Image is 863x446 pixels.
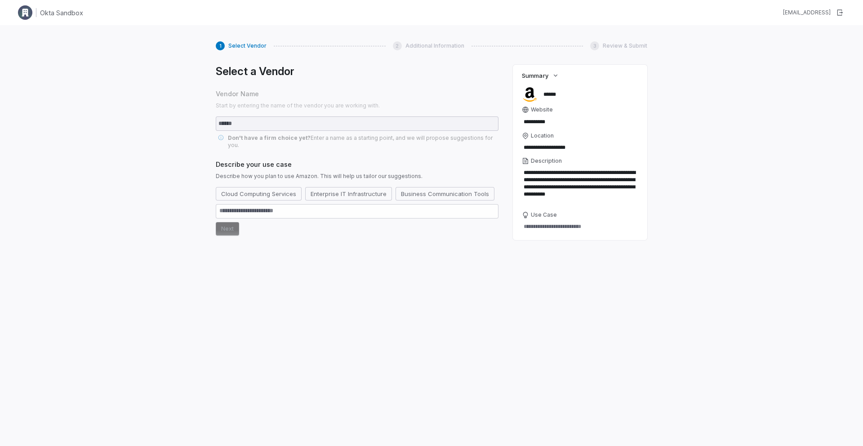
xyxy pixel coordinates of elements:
input: Location [522,141,638,154]
span: Website [531,106,553,113]
button: Business Communication Tools [396,187,494,201]
span: Summary [522,71,548,80]
span: Enter a name as a starting point, and we will propose suggestions for you. [228,134,493,148]
span: Use Case [531,211,557,219]
span: Describe your use case [216,160,498,169]
span: Additional Information [405,42,464,49]
span: Describe how you plan to use Amazon. This will help us tailor our suggestions. [216,173,498,180]
span: Review & Submit [603,42,647,49]
div: 2 [393,41,402,50]
span: Description [531,157,562,165]
textarea: Description [522,166,638,208]
span: Location [531,132,554,139]
span: Don't have a firm choice yet? [228,134,311,141]
span: Select Vendor [228,42,267,49]
span: Vendor Name [216,89,498,98]
input: Website [522,116,623,128]
div: 1 [216,41,225,50]
div: 3 [590,41,599,50]
button: Summary [519,67,561,84]
button: Enterprise IT Infrastructure [305,187,392,201]
h1: Select a Vendor [216,65,498,78]
textarea: Use Case [522,220,638,233]
img: Clerk Logo [18,5,32,20]
div: [EMAIL_ADDRESS] [783,9,831,16]
button: Cloud Computing Services [216,187,302,201]
h1: Okta Sandbox [40,8,83,18]
span: Start by entering the name of the vendor you are working with. [216,102,498,109]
